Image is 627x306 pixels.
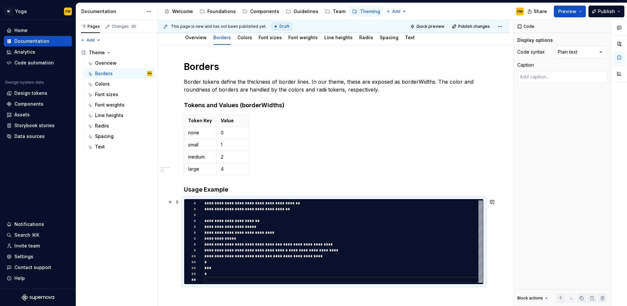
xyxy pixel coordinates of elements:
[171,24,266,29] span: This page is new and has not been published yet.
[380,35,398,40] a: Spacing
[4,99,72,109] a: Components
[188,117,213,124] p: Token Key
[78,36,103,45] button: Add
[4,273,72,283] button: Help
[95,133,114,140] div: Spacing
[240,6,282,17] a: Components
[183,30,209,44] div: Overview
[4,25,72,36] a: Home
[360,8,380,15] div: Theming
[4,47,72,57] a: Analytics
[172,8,193,15] div: Welcome
[517,49,545,55] div: Code syntax
[4,36,72,46] a: Documentation
[384,7,409,16] button: Add
[85,89,155,100] a: Font sizes
[188,129,213,136] p: none
[85,68,155,79] a: BordersFM
[85,79,155,89] a: Colors
[211,30,233,44] div: Borders
[4,262,72,273] button: Contact support
[588,6,624,17] button: Publish
[85,131,155,142] a: Spacing
[85,58,155,68] a: Overview
[162,6,196,17] a: Welcome
[235,30,255,44] div: Colors
[402,30,417,44] div: Text
[517,9,522,14] div: FM
[4,251,72,262] a: Settings
[221,117,245,124] p: Value
[357,30,376,44] div: Radiis
[95,81,110,87] div: Colors
[4,219,72,229] button: Notifications
[197,6,238,17] a: Foundations
[89,49,105,56] div: Theme
[250,8,279,15] div: Components
[22,294,54,301] svg: Supernova Logo
[188,142,213,148] p: small
[184,78,484,93] p: Border tokens define the thickness of border lines. In our theme, these are exposed as borderWidt...
[4,120,72,131] a: Storybook stories
[392,9,400,14] span: Add
[14,275,25,281] div: Help
[95,102,124,108] div: Font weights
[14,101,43,107] div: Components
[14,264,51,271] div: Contact support
[517,37,553,43] div: Display options
[450,22,493,31] button: Publish changes
[14,122,55,129] div: Storybook stories
[534,8,547,15] span: Share
[288,35,318,40] a: Font weights
[95,144,105,150] div: Text
[4,131,72,142] a: Data sources
[14,27,27,34] div: Home
[517,296,543,301] div: Block actions
[4,230,72,240] button: Search ⌘K
[221,142,245,148] p: 1
[95,60,117,66] div: Overview
[256,30,284,44] div: Font sizes
[95,70,113,77] div: Borders
[359,35,373,40] a: Radiis
[221,154,245,160] p: 2
[14,59,54,66] div: Code automation
[95,91,118,98] div: Font sizes
[87,38,95,43] span: Add
[5,80,44,85] div: Design system data
[207,8,236,15] div: Foundations
[405,35,415,40] a: Text
[349,6,383,17] a: Theming
[95,123,109,129] div: Radiis
[130,24,137,29] span: 35
[14,90,47,96] div: Design tokens
[14,221,44,228] div: Notifications
[598,8,615,15] span: Publish
[15,8,27,15] div: Yoga
[184,186,484,194] h4: Usage Example
[95,112,123,119] div: Line heights
[85,100,155,110] a: Font weights
[259,35,282,40] a: Font sizes
[184,61,484,73] h1: Borders
[78,47,155,152] div: Page tree
[558,8,576,15] span: Preview
[408,22,447,31] button: Quick preview
[213,35,231,40] a: Borders
[322,30,355,44] div: Line heights
[5,8,12,15] div: W
[14,111,30,118] div: Assets
[81,8,143,15] div: Documentation
[148,70,151,77] div: FM
[81,24,100,29] div: Pages
[14,243,40,249] div: Invite team
[221,129,245,136] p: 0
[4,110,72,120] a: Assets
[185,35,207,40] a: Overview
[286,30,320,44] div: Font weights
[416,24,444,29] span: Quick preview
[1,4,74,18] button: WYogaFM
[184,101,484,109] h4: Tokens and Values (borderWidths)
[458,24,490,29] span: Publish changes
